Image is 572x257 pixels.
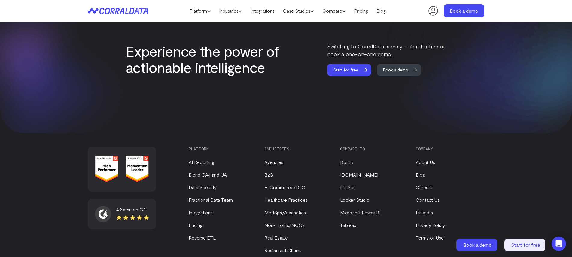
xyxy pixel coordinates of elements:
[340,172,378,177] a: [DOMAIN_NAME]
[264,159,283,165] a: Agencies
[189,159,214,165] a: AI Reporting
[327,42,446,58] p: Switching to CorralData is easy – start for free or book a one-on-one demo.
[133,207,146,212] span: on G2
[340,159,353,165] a: Domo
[327,64,376,76] a: Start for free
[372,6,390,15] a: Blog
[327,64,364,76] span: Start for free
[416,172,425,177] a: Blog
[416,147,481,151] h3: Company
[416,235,444,240] a: Terms of Use
[264,184,305,190] a: E-Commerce/DTC
[215,6,246,15] a: Industries
[264,210,306,215] a: MedSpa/Aesthetics
[189,147,254,151] h3: Platform
[189,197,233,203] a: Fractional Data Team
[246,6,279,15] a: Integrations
[264,222,305,228] a: Non-Profits/NGOs
[279,6,318,15] a: Case Studies
[456,239,498,251] a: Book a demo
[416,222,445,228] a: Privacy Policy
[340,197,370,203] a: Looker Studio
[552,237,566,251] div: Open Intercom Messenger
[264,247,301,253] a: Restaurant Chains
[463,242,492,248] span: Book a demo
[416,184,432,190] a: Careers
[416,210,433,215] a: LinkedIn
[340,210,380,215] a: Microsoft Power BI
[189,235,216,240] a: Reverse ETL
[504,239,546,251] a: Start for free
[377,64,426,76] a: Book a demo
[185,6,215,15] a: Platform
[264,197,308,203] a: Healthcare Practices
[416,197,440,203] a: Contact Us
[189,184,217,190] a: Data Security
[511,242,540,248] span: Start for free
[95,206,149,222] a: 4.9 starson G2
[340,222,356,228] a: Tableau
[444,4,484,17] a: Book a demo
[377,64,414,76] span: Book a demo
[340,184,355,190] a: Looker
[416,159,435,165] a: About Us
[116,206,149,213] div: 4.9 stars
[189,210,213,215] a: Integrations
[318,6,350,15] a: Compare
[264,172,273,177] a: B2B
[350,6,372,15] a: Pricing
[340,147,406,151] h3: Compare to
[189,222,202,228] a: Pricing
[264,235,288,240] a: Real Estate
[264,147,330,151] h3: Industries
[126,43,285,75] h2: Experience the power of actionable intelligence
[189,172,227,177] a: Blend GA4 and UA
